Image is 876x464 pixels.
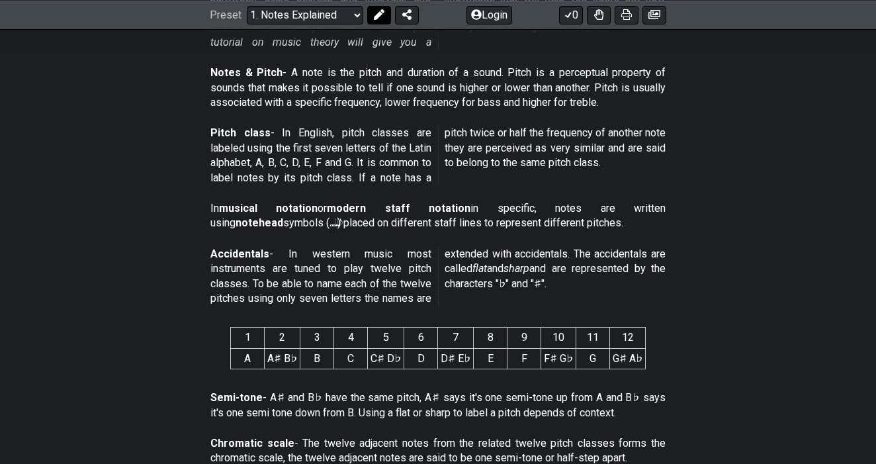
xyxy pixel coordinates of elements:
th: 5 [368,328,404,348]
th: 3 [300,328,334,348]
th: 12 [610,328,646,348]
td: G♯ A♭ [610,348,646,369]
th: 7 [438,328,474,348]
strong: Accidentals [210,248,269,260]
td: C [334,348,368,369]
strong: modern staff notation [327,202,470,214]
td: D [404,348,438,369]
em: sharp [504,262,529,275]
th: 9 [507,328,541,348]
th: 11 [576,328,610,348]
td: E [474,348,507,369]
span: Preset [210,9,241,21]
button: Edit Preset [367,5,391,24]
th: 8 [474,328,507,348]
p: - A♯ and B♭ have the same pitch, A♯ says it's one semi-tone up from A and B♭ says it's one semi t... [210,391,666,420]
th: 4 [334,328,368,348]
td: F♯ G♭ [541,348,576,369]
p: In or in specific, notes are written using symbols (𝅝 𝅗𝅥 𝅘𝅥 𝅘𝅥𝅮) placed on different staff lines to r... [210,201,666,231]
td: F [507,348,541,369]
strong: notehead [236,216,283,229]
button: Create image [642,5,666,24]
p: - In English, pitch classes are labeled using the first seven letters of the Latin alphabet, A, B... [210,126,666,185]
td: A♯ B♭ [265,348,300,369]
button: 0 [559,5,583,24]
th: 1 [231,328,265,348]
th: 6 [404,328,438,348]
strong: Notes & Pitch [210,66,283,79]
strong: Chromatic scale [210,437,294,449]
td: A [231,348,265,369]
button: Share Preset [395,5,419,24]
p: - A note is the pitch and duration of a sound. Pitch is a perceptual property of sounds that make... [210,66,666,110]
strong: Semi-tone [210,391,263,404]
strong: musical notation [219,202,318,214]
button: Print [615,5,638,24]
td: D♯ E♭ [438,348,474,369]
em: flat [472,262,487,275]
p: - In western music most instruments are tuned to play twelve pitch classes. To be able to name ea... [210,247,666,306]
button: Toggle Dexterity for all fretkits [587,5,611,24]
th: 10 [541,328,576,348]
select: Preset [247,5,363,24]
button: Login [466,5,512,24]
strong: Pitch class [210,126,271,139]
th: 2 [265,328,300,348]
td: C♯ D♭ [368,348,404,369]
td: G [576,348,610,369]
td: B [300,348,334,369]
